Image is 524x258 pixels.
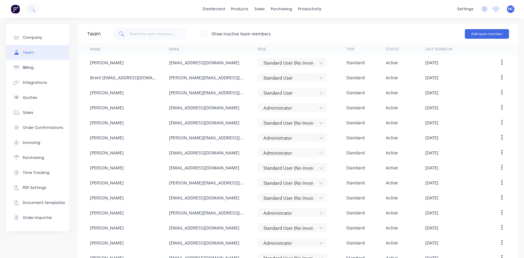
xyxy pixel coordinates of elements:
div: [DATE] [425,105,438,111]
div: [PERSON_NAME] [90,180,124,186]
div: [PERSON_NAME][EMAIL_ADDRESS][DOMAIN_NAME] [169,90,246,96]
div: Standard [346,150,365,156]
div: [DATE] [425,195,438,201]
div: Active [386,210,398,216]
button: Company [6,30,69,45]
div: Order Importer [23,215,52,220]
div: [EMAIL_ADDRESS][DOMAIN_NAME] [169,240,239,246]
button: Team [6,45,69,60]
div: [EMAIL_ADDRESS][DOMAIN_NAME] [169,165,239,171]
div: [DATE] [425,210,438,216]
button: Billing [6,60,69,75]
div: [EMAIL_ADDRESS][DOMAIN_NAME] [169,120,239,126]
div: [DATE] [425,165,438,171]
div: [DATE] [425,74,438,81]
button: Time Tracking [6,165,69,180]
div: Team [23,50,34,55]
div: Role [258,47,266,52]
div: Standard [346,120,365,126]
div: [DATE] [425,150,438,156]
div: Type [346,47,355,52]
div: Active [386,150,398,156]
div: Active [386,59,398,66]
div: Standard [346,180,365,186]
div: [DATE] [425,135,438,141]
div: [PERSON_NAME] [90,240,124,246]
button: Order Importer [6,210,69,225]
div: [DATE] [425,225,438,231]
div: [EMAIL_ADDRESS][DOMAIN_NAME] [169,59,239,66]
div: [EMAIL_ADDRESS][DOMAIN_NAME] [169,225,239,231]
div: [PERSON_NAME] [90,150,124,156]
div: [PERSON_NAME] [90,225,124,231]
button: PDF Settings [6,180,69,195]
div: Standard [346,90,365,96]
div: Active [386,135,398,141]
div: [EMAIL_ADDRESS][DOMAIN_NAME] [169,150,239,156]
div: Quotes [23,95,37,100]
div: [PERSON_NAME] [90,59,124,66]
div: Active [386,180,398,186]
div: [PERSON_NAME] [90,165,124,171]
div: Invoicing [23,140,40,145]
iframe: Intercom live chat [504,238,518,252]
div: Brent [EMAIL_ADDRESS][DOMAIN_NAME] [90,74,157,81]
div: [DATE] [425,90,438,96]
button: Purchasing [6,150,69,165]
div: Last signed in [425,47,452,52]
div: Active [386,90,398,96]
div: Document templates [23,200,65,205]
div: Standard [346,210,365,216]
div: Standard [346,225,365,231]
div: [PERSON_NAME] [90,105,124,111]
div: Billing [23,65,34,70]
div: PDF Settings [23,185,47,190]
div: [PERSON_NAME][EMAIL_ADDRESS][DOMAIN_NAME] [169,74,246,81]
div: Standard [346,59,365,66]
div: [DATE] [425,120,438,126]
div: Active [386,165,398,171]
div: Order Confirmations [23,125,63,130]
button: Integrations [6,75,69,90]
div: Sales [23,110,33,115]
div: Status [386,47,399,52]
div: purchasing [268,5,295,14]
button: Add team member [465,29,509,39]
div: [PERSON_NAME] [90,210,124,216]
div: sales [251,5,268,14]
span: MC [508,6,513,12]
div: [PERSON_NAME] [90,195,124,201]
img: Factory [11,5,20,14]
div: Name [90,47,101,52]
button: Invoicing [6,135,69,150]
div: Email [169,47,180,52]
div: [PERSON_NAME][EMAIL_ADDRESS][DOMAIN_NAME] [169,180,246,186]
div: Standard [346,74,365,81]
button: Order Confirmations [6,120,69,135]
div: Standard [346,240,365,246]
div: [PERSON_NAME][EMAIL_ADDRESS][DOMAIN_NAME] [169,210,246,216]
button: Document templates [6,195,69,210]
div: [EMAIL_ADDRESS][DOMAIN_NAME] [169,105,239,111]
div: [DATE] [425,240,438,246]
input: Search for team members... [129,28,188,40]
div: [PERSON_NAME] [90,135,124,141]
div: Standard [346,195,365,201]
div: settings [454,5,477,14]
div: Active [386,225,398,231]
div: Team [87,30,101,38]
div: Active [386,74,398,81]
div: [DATE] [425,180,438,186]
div: [DATE] [425,59,438,66]
div: Standard [346,135,365,141]
div: Purchasing [23,155,44,160]
div: Time Tracking [23,170,50,175]
div: [PERSON_NAME] [90,90,124,96]
div: [PERSON_NAME] [90,120,124,126]
div: [PERSON_NAME][EMAIL_ADDRESS][DOMAIN_NAME] [169,135,246,141]
div: Standard [346,105,365,111]
div: [EMAIL_ADDRESS][DOMAIN_NAME] [169,195,239,201]
div: Show inactive team members [211,31,271,37]
div: productivity [295,5,324,14]
div: products [228,5,251,14]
